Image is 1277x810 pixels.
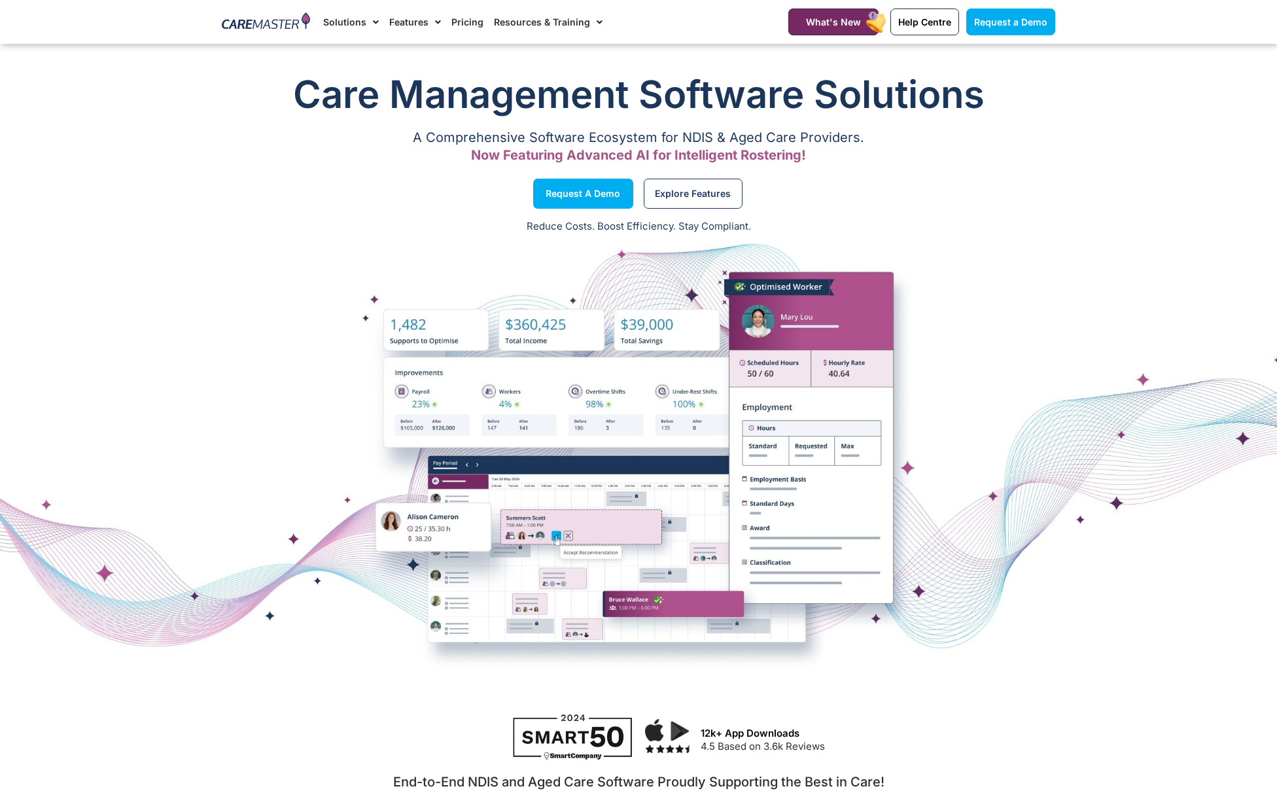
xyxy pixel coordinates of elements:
h2: End-to-End NDIS and Aged Care Software Proudly Supporting the Best in Care! [230,774,1047,790]
span: Help Centre [898,16,951,27]
h3: 12k+ App Downloads [701,728,1049,739]
a: Request a Demo [533,179,633,209]
span: What's New [806,16,861,27]
p: 4.5 Based on 3.6k Reviews [701,739,1049,754]
span: Request a Demo [974,16,1047,27]
a: Explore Features [644,179,743,209]
span: Request a Demo [546,190,620,197]
img: CareMaster Logo [222,12,310,32]
span: Now Featuring Advanced AI for Intelligent Rostering! [471,147,806,163]
a: What's New [788,9,879,35]
p: A Comprehensive Software Ecosystem for NDIS & Aged Care Providers. [222,133,1055,142]
span: Explore Features [655,190,731,197]
a: Help Centre [890,9,959,35]
p: Reduce Costs. Boost Efficiency. Stay Compliant. [8,219,1269,234]
a: Request a Demo [966,9,1055,35]
h1: Care Management Software Solutions [222,68,1055,120]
